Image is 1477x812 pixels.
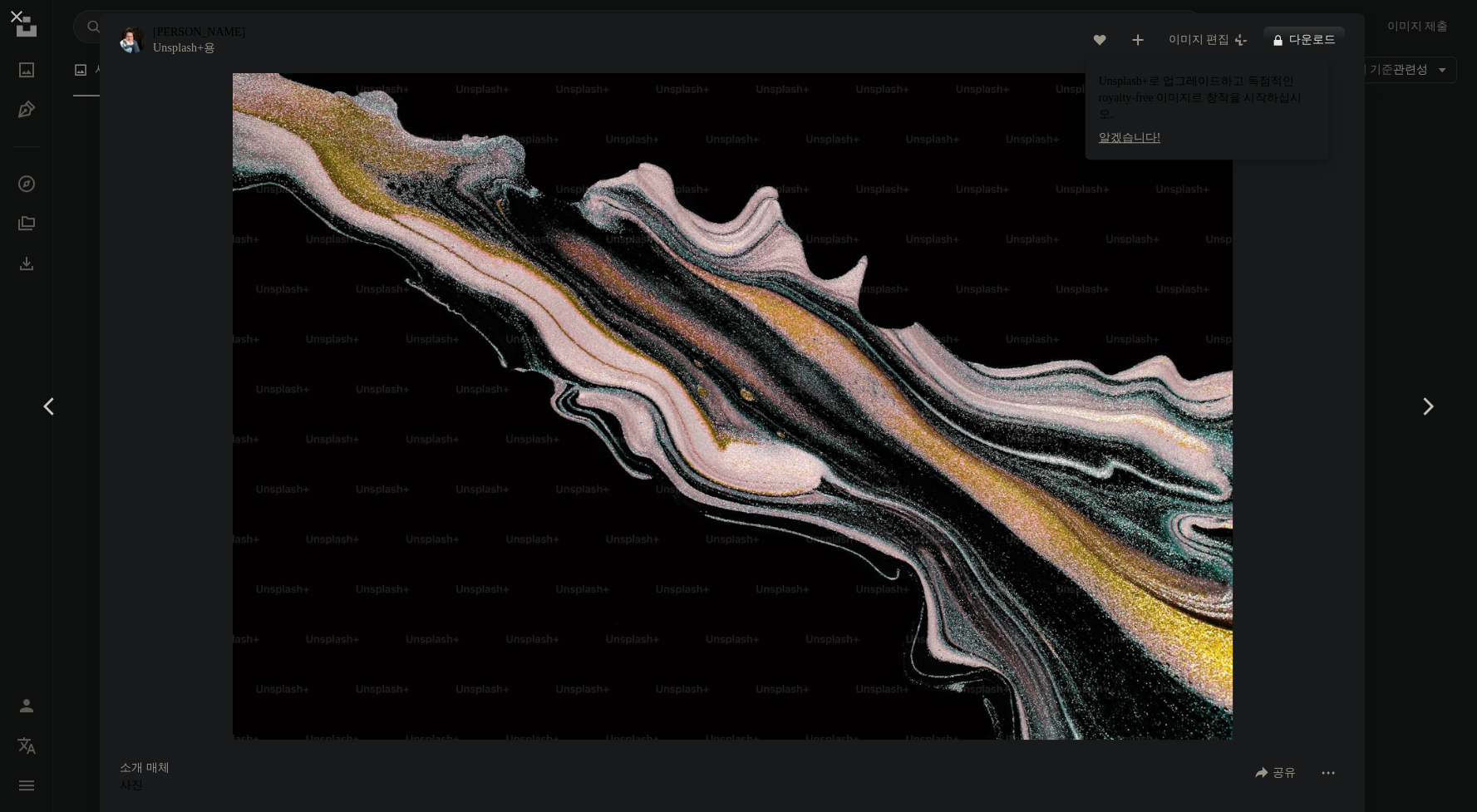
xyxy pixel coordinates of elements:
button: 더 많은 작업 [1312,760,1345,786]
div: Unsplash+로 업그레이드하고 독점적인 royalty-free 이미지로 창작을 시작하십시오. [1086,60,1330,160]
div: 용 [153,41,245,57]
img: Susan Wilkinson의 프로필로 이동 [120,27,146,53]
button: 알겠습니다! [1099,130,1161,146]
button: 컬렉션에 추가 [1122,27,1154,53]
a: 사진 [120,779,143,791]
h3: 소개 매체 [120,760,170,776]
a: Unsplash+ [153,42,204,54]
button: 다운로드 [1263,27,1345,53]
a: [PERSON_NAME] [153,24,245,41]
span: 공유 [1273,760,1296,785]
button: 좋아요 [1084,27,1115,53]
button: 이 이미지 확대 [233,73,1233,740]
img: 검은색 바탕에 검은색과 노란색 추상화 [233,73,1233,740]
button: 이미지 편집 [1160,27,1258,53]
a: 다음 [1377,327,1477,486]
button: 이 이미지 공유 [1245,760,1305,786]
